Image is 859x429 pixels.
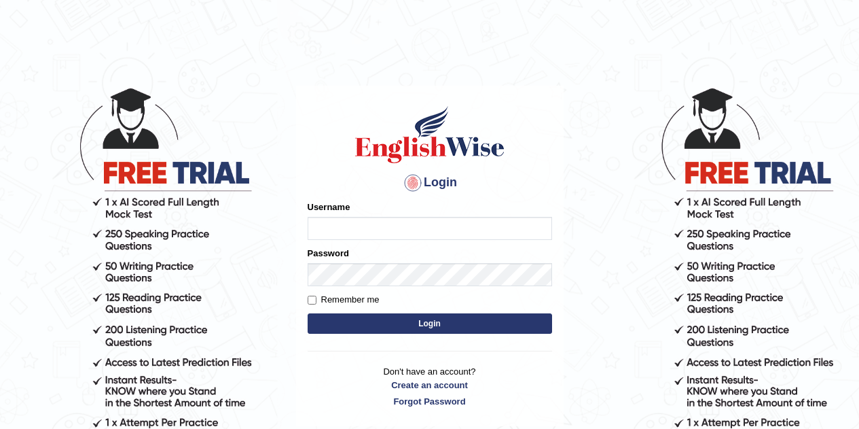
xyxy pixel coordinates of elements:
[308,365,552,407] p: Don't have an account?
[308,379,552,392] a: Create an account
[308,201,350,213] label: Username
[308,395,552,408] a: Forgot Password
[352,104,507,165] img: Logo of English Wise sign in for intelligent practice with AI
[308,172,552,194] h4: Login
[308,293,380,307] label: Remember me
[308,313,552,334] button: Login
[308,247,349,260] label: Password
[308,296,316,305] input: Remember me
